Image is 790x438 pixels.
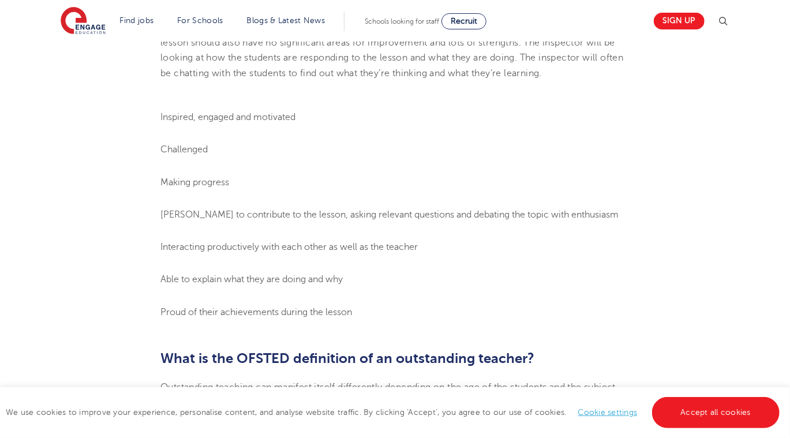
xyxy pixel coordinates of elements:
[160,350,534,366] span: What is the OFSTED definition of an outstanding teacher?
[160,242,418,252] span: Interacting productively with each other as well as the teacher
[160,144,208,155] span: Challenged
[160,209,619,220] span: [PERSON_NAME] to contribute to the lesson, asking relevant questions and debating the topic with ...
[160,23,623,78] span: where the students show clear evidence of learning. The lesson should also have no significant ar...
[441,13,486,29] a: Recruit
[451,17,477,25] span: Recruit
[654,13,705,29] a: Sign up
[177,16,223,25] a: For Schools
[160,274,343,284] span: Able to explain what they are doing and why
[160,112,295,122] span: Inspired, engaged and motivated
[160,307,352,317] span: Proud of their achievements during the lesson
[6,408,782,417] span: We use cookies to improve your experience, personalise content, and analyse website traffic. By c...
[61,7,106,36] img: Engage Education
[120,16,154,25] a: Find jobs
[652,397,780,428] a: Accept all cookies
[247,16,325,25] a: Blogs & Latest News
[578,408,638,417] a: Cookie settings
[365,17,439,25] span: Schools looking for staff
[160,177,229,188] span: Making progress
